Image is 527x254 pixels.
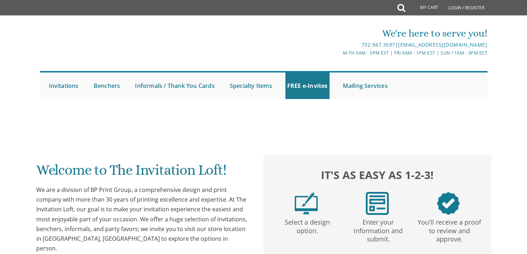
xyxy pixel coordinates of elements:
p: Enter your information and submit. [344,215,412,244]
a: My Cart [405,1,443,15]
h1: Welcome to The Invitation Loft! [36,162,249,183]
img: step2.png [366,192,389,215]
img: step3.png [437,192,460,215]
a: Invitations [47,72,80,99]
img: step1.png [295,192,318,215]
p: You'll receive a proof to review and approve. [415,215,484,244]
h2: It's as easy as 1-2-3! [271,167,484,183]
p: Select a design option. [273,215,341,235]
a: Specialty Items [228,72,274,99]
a: 732.947.3597 [362,41,395,48]
a: Informals / Thank You Cards [133,72,216,99]
div: We're here to serve you! [189,26,487,41]
div: M-Th 9am - 5pm EST | Fri 9am - 1pm EST | Sun 11am - 3pm EST [189,49,487,57]
div: | [189,41,487,49]
a: FREE e-Invites [285,72,330,99]
a: Benchers [92,72,122,99]
a: Mailing Services [341,72,390,99]
div: We are a division of BP Print Group, a comprehensive design and print company with more than 30 y... [36,185,249,253]
a: [EMAIL_ADDRESS][DOMAIN_NAME] [398,41,487,48]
